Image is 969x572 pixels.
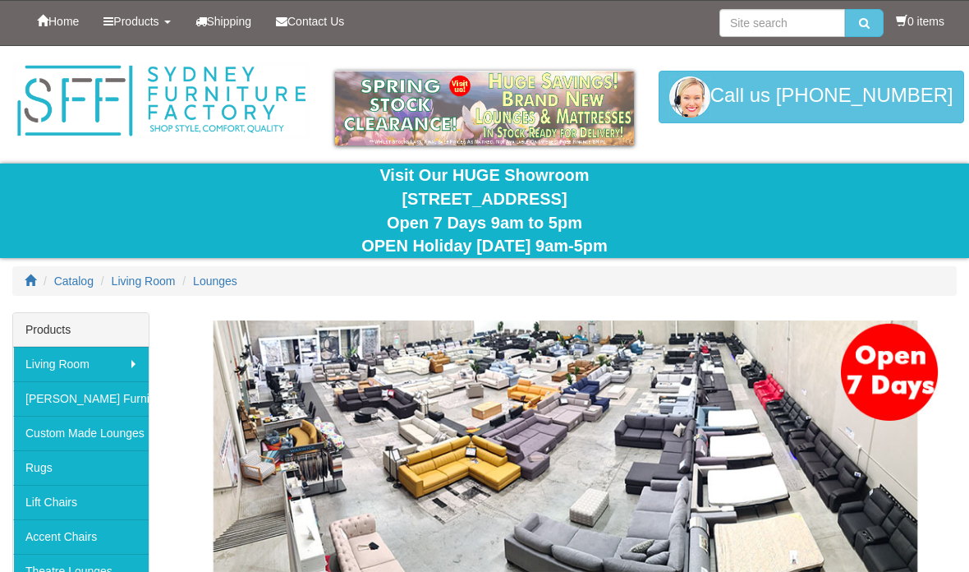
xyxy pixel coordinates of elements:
a: Rugs [13,450,149,485]
div: Products [13,313,149,347]
a: Products [91,1,182,42]
img: Sydney Furniture Factory [12,62,310,140]
a: Shipping [183,1,264,42]
img: spring-sale.gif [335,71,633,145]
a: Accent Chairs [13,519,149,554]
li: 0 items [896,13,944,30]
span: Contact Us [287,15,344,28]
a: Living Room [13,347,149,381]
a: Contact Us [264,1,356,42]
span: Shipping [207,15,252,28]
a: Living Room [112,274,176,288]
a: Home [25,1,91,42]
div: Visit Our HUGE Showroom [STREET_ADDRESS] Open 7 Days 9am to 5pm OPEN Holiday [DATE] 9am-5pm [12,164,957,257]
a: Catalog [54,274,94,288]
a: Lounges [193,274,237,288]
span: Products [113,15,158,28]
span: Home [48,15,79,28]
a: Custom Made Lounges [13,416,149,450]
a: Lift Chairs [13,485,149,519]
input: Site search [719,9,845,37]
a: [PERSON_NAME] Furniture [13,381,149,416]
